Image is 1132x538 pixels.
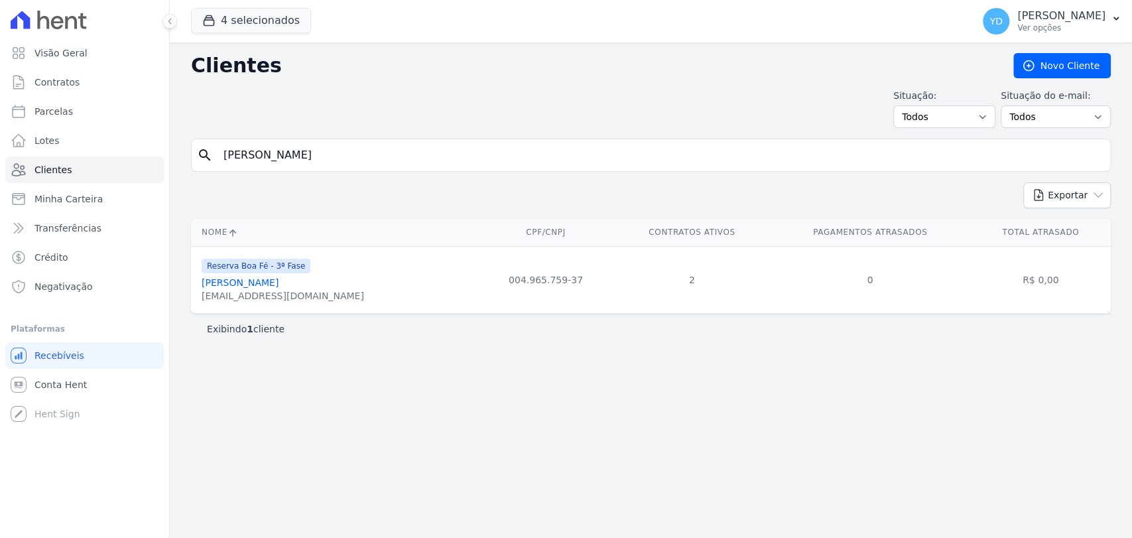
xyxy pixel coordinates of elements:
[1001,89,1111,103] label: Situação do e-mail:
[191,8,311,33] button: 4 selecionados
[34,349,84,362] span: Recebíveis
[477,219,614,246] th: CPF/CNPJ
[770,246,970,313] td: 0
[893,89,995,103] label: Situação:
[191,219,477,246] th: Nome
[247,324,253,334] b: 1
[614,219,770,246] th: Contratos Ativos
[191,54,992,78] h2: Clientes
[5,244,164,271] a: Crédito
[5,40,164,66] a: Visão Geral
[34,222,101,235] span: Transferências
[5,127,164,154] a: Lotes
[1013,53,1111,78] a: Novo Cliente
[5,273,164,300] a: Negativação
[5,98,164,125] a: Parcelas
[614,246,770,313] td: 2
[770,219,970,246] th: Pagamentos Atrasados
[1023,182,1111,208] button: Exportar
[5,69,164,96] a: Contratos
[5,157,164,183] a: Clientes
[197,147,213,163] i: search
[972,3,1132,40] button: YD [PERSON_NAME] Ver opções
[5,342,164,369] a: Recebíveis
[970,219,1111,246] th: Total Atrasado
[34,163,72,176] span: Clientes
[34,76,80,89] span: Contratos
[11,321,158,337] div: Plataformas
[34,134,60,147] span: Lotes
[34,105,73,118] span: Parcelas
[1017,23,1105,33] p: Ver opções
[207,322,284,336] p: Exibindo cliente
[34,280,93,293] span: Negativação
[202,289,364,303] div: [EMAIL_ADDRESS][DOMAIN_NAME]
[5,215,164,241] a: Transferências
[202,277,279,288] a: [PERSON_NAME]
[5,186,164,212] a: Minha Carteira
[34,192,103,206] span: Minha Carteira
[989,17,1002,26] span: YD
[477,246,614,313] td: 004.965.759-37
[34,378,87,391] span: Conta Hent
[34,251,68,264] span: Crédito
[202,259,310,273] span: Reserva Boa Fé - 3ª Fase
[5,371,164,398] a: Conta Hent
[970,246,1111,313] td: R$ 0,00
[34,46,88,60] span: Visão Geral
[216,142,1105,168] input: Buscar por nome, CPF ou e-mail
[1017,9,1105,23] p: [PERSON_NAME]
